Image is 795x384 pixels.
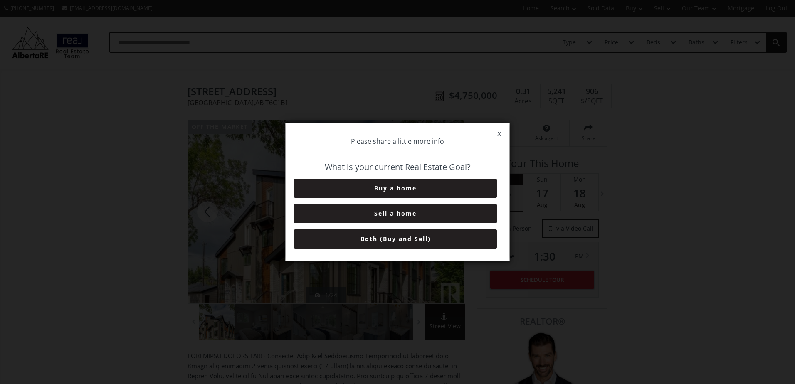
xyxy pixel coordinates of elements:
button: Buy a home [294,179,497,198]
button: Both (Buy and Sell) [294,229,497,249]
span: x [489,122,509,145]
h5: Please share a little more info [294,138,501,145]
h4: What is your current Real Estate Goal? [294,162,501,172]
button: Sell a home [294,204,497,223]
